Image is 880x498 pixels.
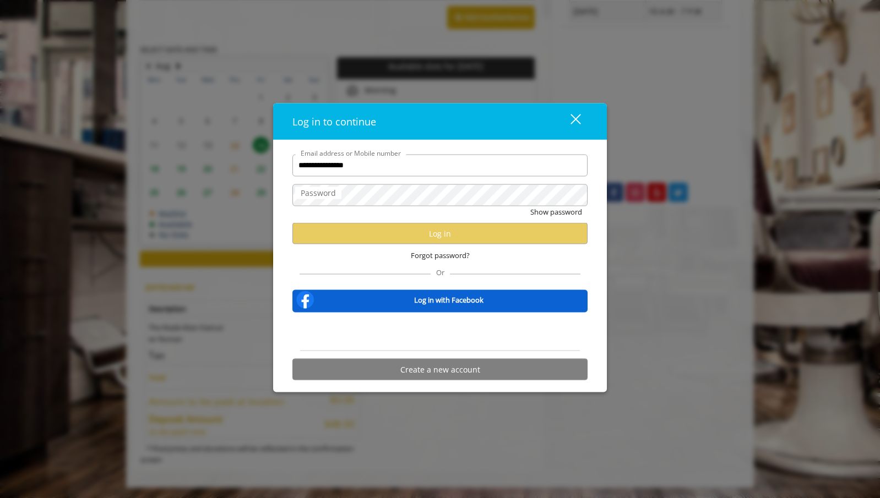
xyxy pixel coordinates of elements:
input: Email address or Mobile number [292,154,588,176]
span: Or [431,267,450,277]
button: Create a new account [292,359,588,380]
label: Password [295,187,341,199]
button: Show password [530,206,582,217]
div: close dialog [558,113,580,129]
b: Log in with Facebook [414,294,484,305]
input: Password [292,184,588,206]
span: Forgot password? [411,250,470,261]
button: close dialog [550,110,588,133]
button: Log in [292,223,588,244]
img: facebook-logo [294,289,316,311]
label: Email address or Mobile number [295,147,406,158]
iframe: Sign in with Google Button [384,320,496,344]
span: Log in to continue [292,114,376,128]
